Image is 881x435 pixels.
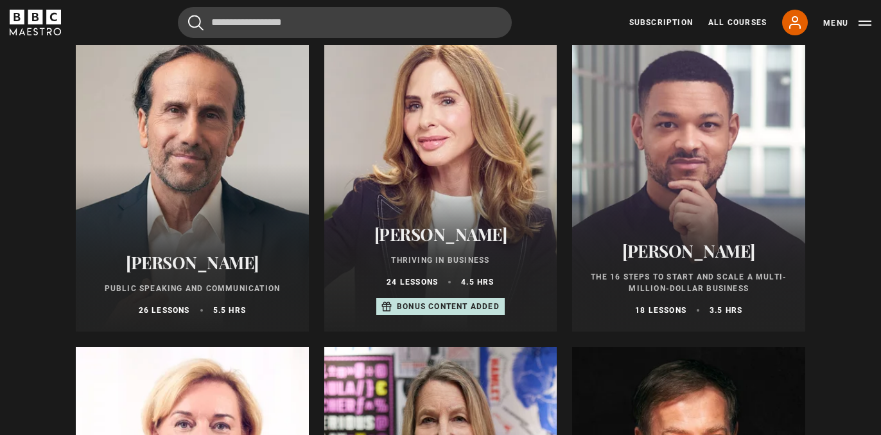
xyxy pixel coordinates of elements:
p: 3.5 hrs [710,305,742,316]
h2: [PERSON_NAME] [588,241,790,261]
h2: [PERSON_NAME] [340,224,542,244]
p: Bonus content added [397,301,500,312]
a: [PERSON_NAME] The 16 Steps to Start and Scale a Multi-Million-Dollar Business 18 lessons 3.5 hrs [572,23,805,332]
p: 26 lessons [139,305,190,316]
p: Public Speaking and Communication [91,283,293,294]
p: Thriving in Business [340,254,542,266]
p: The 16 Steps to Start and Scale a Multi-Million-Dollar Business [588,271,790,294]
svg: BBC Maestro [10,10,61,35]
button: Toggle navigation [823,17,871,30]
p: 24 lessons [387,276,438,288]
p: 18 lessons [635,305,686,316]
a: Subscription [629,17,693,28]
h2: [PERSON_NAME] [91,253,293,272]
a: [PERSON_NAME] Public Speaking and Communication 26 lessons 5.5 hrs [76,23,309,332]
input: Search [178,7,512,38]
p: 4.5 hrs [461,276,494,288]
p: 5.5 hrs [213,305,246,316]
a: [PERSON_NAME] Thriving in Business 24 lessons 4.5 hrs Bonus content added [324,23,557,332]
button: Submit the search query [188,15,204,31]
a: All Courses [708,17,767,28]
